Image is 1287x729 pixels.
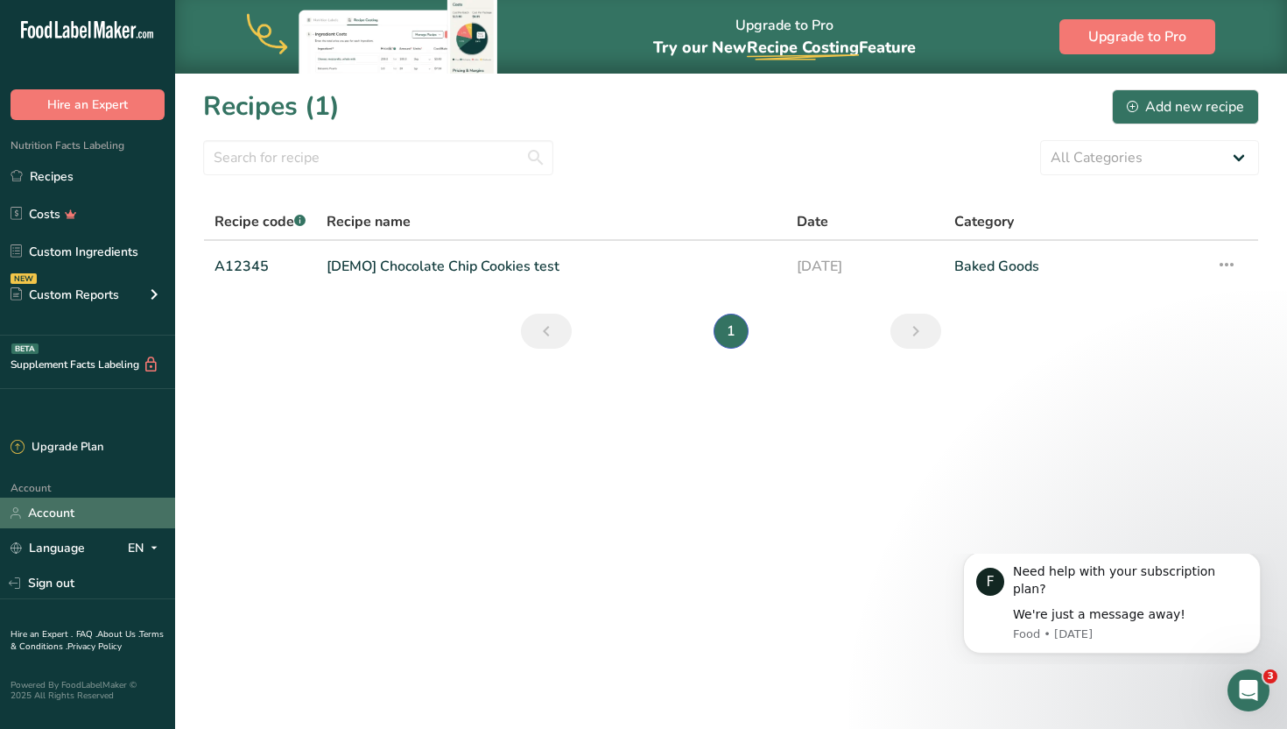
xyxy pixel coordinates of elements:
[11,273,37,284] div: NEW
[1112,89,1259,124] button: Add new recipe
[214,248,306,285] a: A12345
[97,628,139,641] a: About Us .
[653,1,916,74] div: Upgrade to Pro
[954,248,1195,285] a: Baked Goods
[11,439,103,457] div: Upgrade Plan
[76,628,97,641] a: FAQ .
[797,248,933,285] a: [DATE]
[327,248,776,285] a: [DEMO] Chocolate Chip Cookies test
[11,628,73,641] a: Hire an Expert .
[76,73,311,88] p: Message from Food, sent 2d ago
[327,211,411,232] span: Recipe name
[521,314,572,349] a: Previous page
[937,554,1287,664] iframe: Intercom notifications message
[747,37,859,58] span: Recipe Costing
[1227,669,1269,711] iframe: Intercom live chat
[39,14,67,42] div: Profile image for Food
[203,140,553,175] input: Search for recipe
[11,89,165,120] button: Hire an Expert
[1088,26,1186,47] span: Upgrade to Pro
[1263,669,1277,683] span: 3
[76,10,311,70] div: Message content
[76,53,311,70] div: We're just a message away!
[11,533,85,563] a: Language
[653,37,916,58] span: Try our New Feature
[954,211,1014,232] span: Category
[1127,96,1244,117] div: Add new recipe
[214,212,306,231] span: Recipe code
[797,211,828,232] span: Date
[11,286,119,304] div: Custom Reports
[11,343,39,354] div: BETA
[76,10,311,44] div: Need help with your subscription plan?
[67,641,122,653] a: Privacy Policy
[203,87,340,126] h1: Recipes (1)
[128,538,165,559] div: EN
[1059,19,1215,54] button: Upgrade to Pro
[11,680,165,701] div: Powered By FoodLabelMaker © 2025 All Rights Reserved
[890,314,941,349] a: Next page
[11,628,164,653] a: Terms & Conditions .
